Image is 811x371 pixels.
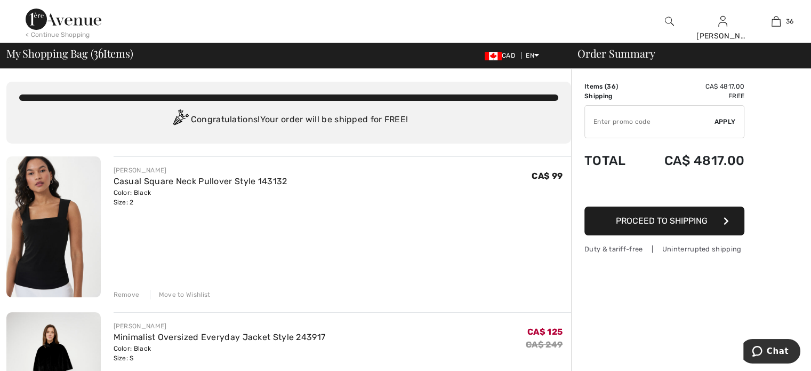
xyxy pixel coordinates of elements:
[526,340,563,350] s: CA$ 249
[114,290,140,299] div: Remove
[714,117,736,127] span: Apply
[114,188,287,207] div: Color: Black Size: 2
[114,332,326,342] a: Minimalist Oversized Everyday Jacket Style 243917
[114,165,287,175] div: [PERSON_NAME]
[565,48,805,59] div: Order Summary
[6,156,101,297] img: Casual Square Neck Pullover Style 143132
[532,171,563,181] span: CA$ 99
[607,83,616,90] span: 36
[616,216,708,226] span: Proceed to Shipping
[718,15,727,28] img: My Info
[527,327,563,337] span: CA$ 125
[584,244,744,254] div: Duty & tariff-free | Uninterrupted shipping
[19,109,558,131] div: Congratulations! Your order will be shipped for FREE!
[750,15,802,28] a: 36
[743,339,800,366] iframe: Opens a widget where you can chat to one of our agents
[93,45,103,59] span: 36
[585,106,714,138] input: Promo code
[526,52,539,59] span: EN
[584,143,639,179] td: Total
[639,91,744,101] td: Free
[485,52,502,60] img: Canadian Dollar
[114,176,287,186] a: Casual Square Neck Pullover Style 143132
[114,321,326,331] div: [PERSON_NAME]
[584,82,639,91] td: Items ( )
[718,16,727,26] a: Sign In
[639,143,744,179] td: CA$ 4817.00
[26,9,101,30] img: 1ère Avenue
[639,82,744,91] td: CA$ 4817.00
[170,109,191,131] img: Congratulation2.svg
[786,17,794,26] span: 36
[772,15,781,28] img: My Bag
[6,48,133,59] span: My Shopping Bag ( Items)
[150,290,211,299] div: Move to Wishlist
[665,15,674,28] img: search the website
[584,207,744,235] button: Proceed to Shipping
[584,179,744,203] iframe: PayPal-paypal
[114,344,326,363] div: Color: Black Size: S
[584,91,639,101] td: Shipping
[26,30,90,40] div: < Continue Shopping
[696,30,749,42] div: [PERSON_NAME]
[485,52,519,59] span: CAD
